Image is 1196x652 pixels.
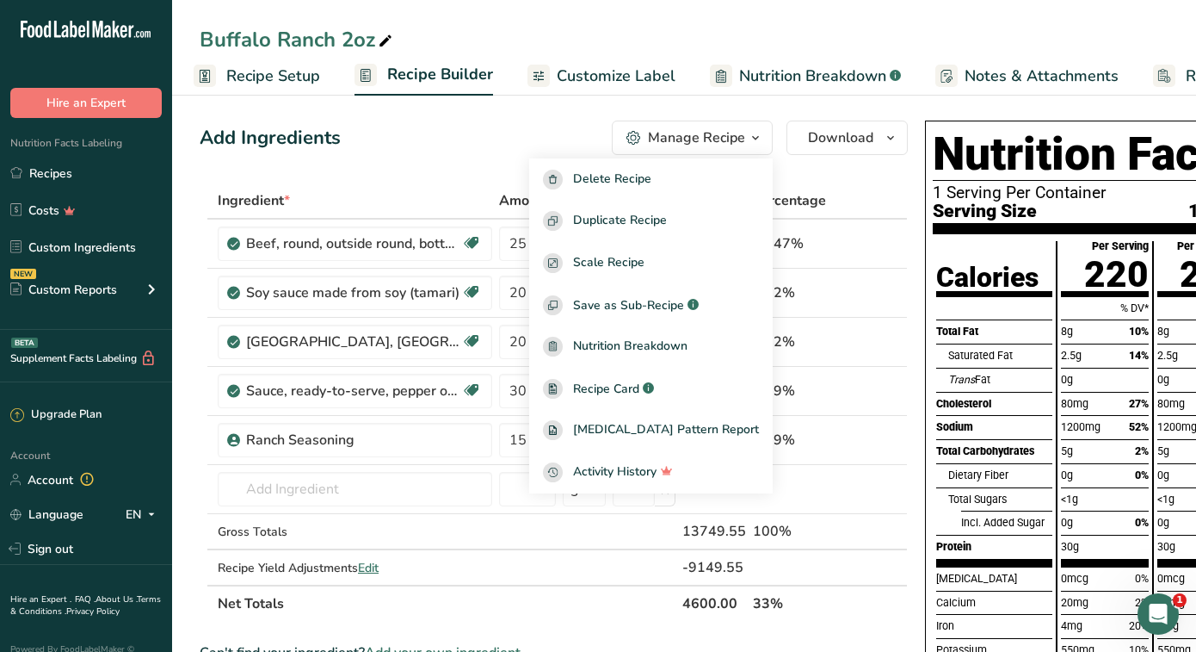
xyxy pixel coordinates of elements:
a: Terms & Conditions . [10,593,161,618]
span: 0% [1135,572,1149,585]
a: Nutrition Breakdown [529,326,773,368]
div: Calories [936,264,1039,291]
span: 20% [1129,619,1149,632]
span: 5g [1157,444,1169,457]
div: EN [126,504,162,525]
div: % DV* [1061,296,1148,320]
span: 0mcg [1157,572,1185,585]
span: Percentage [753,190,826,211]
button: Download [786,121,908,155]
span: 0mcg [1061,572,1088,585]
span: 1 [1173,593,1187,607]
th: 33% [749,585,829,621]
a: Hire an Expert . [10,593,71,605]
span: 4mg [1061,619,1082,632]
span: 14% [1129,349,1149,362]
div: Gross Totals [218,523,492,541]
div: Buffalo Ranch 2oz [200,24,396,55]
div: Custom Reports [10,281,117,299]
a: Nutrition Breakdown [710,57,901,96]
div: Incl. Added Sugar [961,511,1052,535]
span: 2.5g [1157,349,1178,362]
button: Save as Sub-Recipe [529,284,773,326]
div: Sauce, ready-to-serve, pepper or hot [246,381,461,401]
span: 0% [1135,469,1149,481]
a: Recipe Card [529,368,773,410]
span: <1g [1157,493,1174,506]
div: Protein [936,535,1052,559]
span: Notes & Attachments [965,65,1119,88]
div: 6.19% [753,381,826,401]
span: 0g [1157,516,1169,529]
span: 2% [1135,596,1149,609]
button: Manage Recipe [612,121,773,155]
div: 4.12% [753,332,826,352]
span: 80mg [1157,397,1185,410]
a: About Us . [96,593,137,605]
span: 10% [1129,325,1149,338]
div: Per Serving [1092,241,1149,252]
div: Beef, round, outside round, bottom round, steak, separable lean and fat, trimmed to 0" fat, all g... [246,233,461,254]
div: Fat [948,368,1052,392]
div: Total Sugars [948,487,1052,512]
div: Cholesterol [936,392,1052,416]
span: 52% [1129,420,1149,433]
span: 1200mg [1061,420,1100,433]
a: Recipe Setup [194,57,320,96]
span: 8g [1061,325,1073,338]
span: 0g [1061,469,1073,481]
iframe: Intercom live chat [1137,593,1179,635]
div: BETA [11,338,38,348]
span: Download [808,127,873,148]
div: [GEOGRAPHIC_DATA], [GEOGRAPHIC_DATA] [246,332,461,352]
span: Activity History [573,463,657,482]
span: 20mg [1061,596,1088,609]
span: 8g [1157,325,1169,338]
button: Duplicate Recipe [529,201,773,243]
div: 82.47% [753,233,826,254]
div: Saturated Fat [948,344,1052,368]
a: Notes & Attachments [935,57,1119,96]
div: 13749.55 [682,521,746,542]
div: NEW [10,269,36,279]
a: Language [10,500,83,530]
a: FAQ . [75,593,96,605]
span: 0% [1135,516,1149,529]
span: Scale Recipe [573,253,644,273]
div: 4.12% [753,283,826,303]
span: <1g [1061,493,1078,506]
div: Upgrade Plan [10,407,102,424]
th: 4600.00 [679,585,749,621]
div: Add Ingredients [200,124,341,152]
span: Recipe Builder [387,63,493,86]
div: Total Fat [936,320,1052,344]
span: Save as Sub-Recipe [573,296,684,314]
span: 0g [1157,469,1169,481]
div: Ranch Seasoning [246,430,461,450]
button: Activity History [529,451,773,494]
div: Manage Recipe [648,127,745,148]
a: Privacy Policy [66,605,120,618]
div: 3.09% [753,430,826,450]
a: Recipe Builder [354,55,493,96]
span: 0g [1061,373,1073,386]
div: Dietary Fiber [948,463,1052,487]
span: 27% [1129,397,1149,410]
span: Amount [499,190,556,211]
span: Customize Label [557,65,675,88]
div: Soy sauce made from soy (tamari) [246,283,461,303]
span: 30g [1061,540,1079,553]
div: Total Carbohydrates [936,439,1052,463]
button: Delete Recipe [529,158,773,201]
th: Net Totals [214,585,679,621]
div: [MEDICAL_DATA] [936,567,1052,591]
span: Duplicate Recipe [573,211,667,231]
span: 2% [1135,444,1149,457]
span: Recipe Setup [226,65,320,88]
span: [MEDICAL_DATA] Pattern Report [573,420,759,440]
div: Iron [936,614,1052,638]
span: 30g [1157,540,1175,553]
span: 2.5g [1061,349,1082,362]
i: Trans [948,373,975,386]
span: Nutrition Breakdown [739,65,886,88]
